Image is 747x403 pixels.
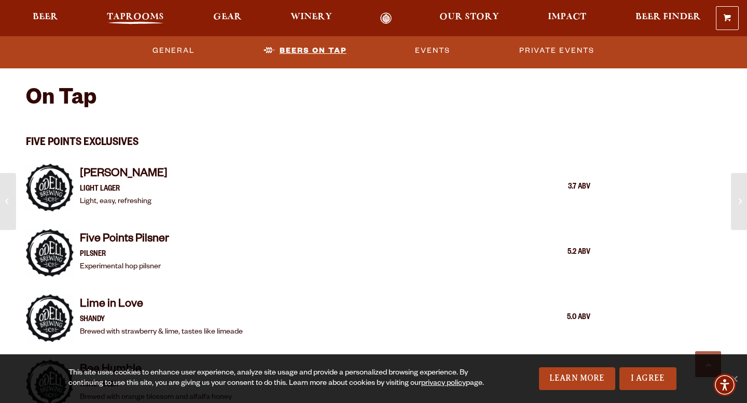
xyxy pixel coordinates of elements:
div: 5.0 ABV [538,311,590,325]
h2: On Tap [26,88,96,112]
a: Private Events [515,39,599,63]
span: Beer Finder [635,13,701,21]
span: Beer [33,13,58,21]
img: Item Thumbnail [26,294,74,342]
div: Accessibility Menu [713,373,736,396]
span: Impact [548,13,586,21]
a: privacy policy [421,380,466,388]
p: Light Lager [80,183,168,196]
img: Item Thumbnail [26,164,74,211]
span: Gear [213,13,242,21]
a: General [148,39,199,63]
div: 5.2 ABV [538,246,590,260]
span: Our Story [439,13,499,21]
a: I Agree [619,367,676,390]
a: Impact [541,12,593,24]
div: 3.7 ABV [538,181,590,194]
span: Taprooms [107,13,164,21]
a: Gear [206,12,248,24]
h4: Lime in Love [80,297,243,314]
p: Experimental hop pilsner [80,261,169,274]
p: Brewed with strawberry & lime, tastes like limeade [80,326,243,339]
h3: Five Points Exclusives [26,123,590,152]
a: Odell Home [367,12,406,24]
h4: Five Points Pilsner [80,232,169,249]
h4: [PERSON_NAME] [80,167,168,183]
a: Beer Finder [629,12,708,24]
a: Learn More [539,367,615,390]
p: Shandy [80,314,243,326]
a: Beers on Tap [259,39,351,63]
span: Winery [290,13,332,21]
div: This site uses cookies to enhance user experience, analyze site usage and provide a personalized ... [68,368,486,389]
a: Winery [284,12,339,24]
a: Taprooms [100,12,171,24]
p: Pilsner [80,249,169,261]
a: Beer [26,12,65,24]
a: Events [411,39,454,63]
img: Item Thumbnail [26,229,74,277]
a: Our Story [433,12,506,24]
p: Light, easy, refreshing [80,196,168,208]
a: Scroll to top [695,351,721,377]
